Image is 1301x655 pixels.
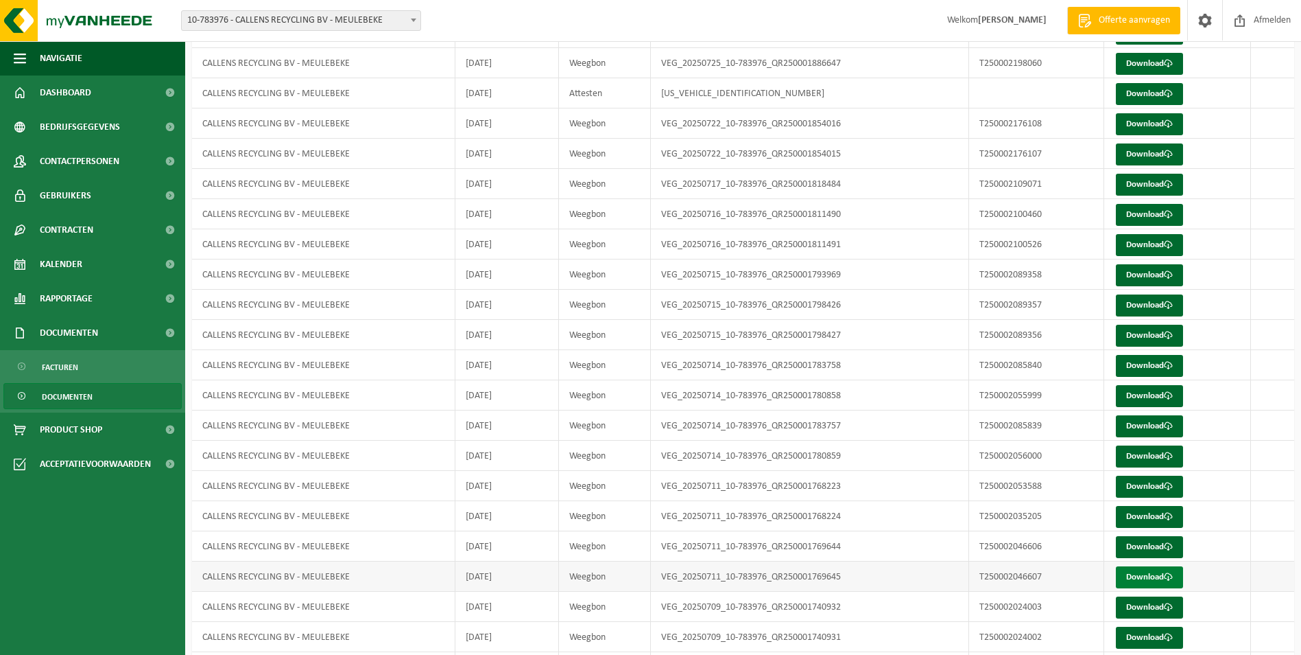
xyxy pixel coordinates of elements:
[651,562,968,592] td: VEG_20250711_10-783976_QR250001769645
[969,48,1105,78] td: T250002198060
[559,441,651,471] td: Weegbon
[969,169,1105,199] td: T250002109071
[40,179,91,213] span: Gebruikers
[455,320,559,350] td: [DATE]
[969,320,1105,350] td: T250002089356
[559,290,651,320] td: Weegbon
[181,10,421,31] span: 10-783976 - CALLENS RECYCLING BV - MEULEBEKE
[40,41,82,76] span: Navigatie
[192,411,455,441] td: CALLENS RECYCLING BV - MEULEBEKE
[651,290,968,320] td: VEG_20250715_10-783976_QR250001798426
[559,531,651,562] td: Weegbon
[455,622,559,652] td: [DATE]
[1116,234,1183,256] a: Download
[40,213,93,247] span: Contracten
[651,320,968,350] td: VEG_20250715_10-783976_QR250001798427
[1116,566,1183,588] a: Download
[192,622,455,652] td: CALLENS RECYCLING BV - MEULEBEKE
[1116,536,1183,558] a: Download
[969,471,1105,501] td: T250002053588
[559,471,651,501] td: Weegbon
[455,562,559,592] td: [DATE]
[1116,83,1183,105] a: Download
[1116,204,1183,226] a: Download
[192,592,455,622] td: CALLENS RECYCLING BV - MEULEBEKE
[969,622,1105,652] td: T250002024002
[3,383,182,409] a: Documenten
[1116,295,1183,317] a: Download
[559,622,651,652] td: Weegbon
[1116,143,1183,165] a: Download
[651,622,968,652] td: VEG_20250709_10-783976_QR250001740931
[969,592,1105,622] td: T250002024003
[192,139,455,169] td: CALLENS RECYCLING BV - MEULEBEKE
[1116,264,1183,286] a: Download
[455,48,559,78] td: [DATE]
[651,108,968,139] td: VEG_20250722_10-783976_QR250001854016
[969,441,1105,471] td: T250002056000
[559,108,651,139] td: Weegbon
[455,290,559,320] td: [DATE]
[651,531,968,562] td: VEG_20250711_10-783976_QR250001769644
[1116,627,1183,649] a: Download
[559,592,651,622] td: Weegbon
[455,199,559,229] td: [DATE]
[1116,355,1183,377] a: Download
[455,350,559,380] td: [DATE]
[192,260,455,290] td: CALLENS RECYCLING BV - MEULEBEKE
[42,384,93,410] span: Documenten
[559,229,651,260] td: Weegbon
[455,501,559,531] td: [DATE]
[40,110,120,144] span: Bedrijfsgegevens
[969,501,1105,531] td: T250002035205
[455,260,559,290] td: [DATE]
[192,290,455,320] td: CALLENS RECYCLING BV - MEULEBEKE
[651,48,968,78] td: VEG_20250725_10-783976_QR250001886647
[192,501,455,531] td: CALLENS RECYCLING BV - MEULEBEKE
[455,441,559,471] td: [DATE]
[651,350,968,380] td: VEG_20250714_10-783976_QR250001783758
[559,320,651,350] td: Weegbon
[969,260,1105,290] td: T250002089358
[455,78,559,108] td: [DATE]
[192,199,455,229] td: CALLENS RECYCLING BV - MEULEBEKE
[192,471,455,501] td: CALLENS RECYCLING BV - MEULEBEKE
[969,108,1105,139] td: T250002176108
[455,411,559,441] td: [DATE]
[651,471,968,501] td: VEG_20250711_10-783976_QR250001768223
[455,471,559,501] td: [DATE]
[559,199,651,229] td: Weegbon
[192,350,455,380] td: CALLENS RECYCLING BV - MEULEBEKE
[559,260,651,290] td: Weegbon
[455,139,559,169] td: [DATE]
[1095,14,1173,27] span: Offerte aanvragen
[40,413,102,447] span: Product Shop
[651,260,968,290] td: VEG_20250715_10-783976_QR250001793969
[969,350,1105,380] td: T250002085840
[192,108,455,139] td: CALLENS RECYCLING BV - MEULEBEKE
[3,354,182,380] a: Facturen
[455,592,559,622] td: [DATE]
[40,144,119,179] span: Contactpersonen
[182,11,420,30] span: 10-783976 - CALLENS RECYCLING BV - MEULEBEKE
[651,592,968,622] td: VEG_20250709_10-783976_QR250001740932
[192,441,455,471] td: CALLENS RECYCLING BV - MEULEBEKE
[40,247,82,281] span: Kalender
[559,411,651,441] td: Weegbon
[1116,597,1183,619] a: Download
[969,139,1105,169] td: T250002176107
[969,411,1105,441] td: T250002085839
[559,48,651,78] td: Weegbon
[969,290,1105,320] td: T250002089357
[192,320,455,350] td: CALLENS RECYCLING BV - MEULEBEKE
[40,316,98,350] span: Documenten
[192,229,455,260] td: CALLENS RECYCLING BV - MEULEBEKE
[651,380,968,411] td: VEG_20250714_10-783976_QR250001780858
[192,48,455,78] td: CALLENS RECYCLING BV - MEULEBEKE
[1116,53,1183,75] a: Download
[1116,476,1183,498] a: Download
[969,199,1105,229] td: T250002100460
[651,411,968,441] td: VEG_20250714_10-783976_QR250001783757
[559,562,651,592] td: Weegbon
[651,199,968,229] td: VEG_20250716_10-783976_QR250001811490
